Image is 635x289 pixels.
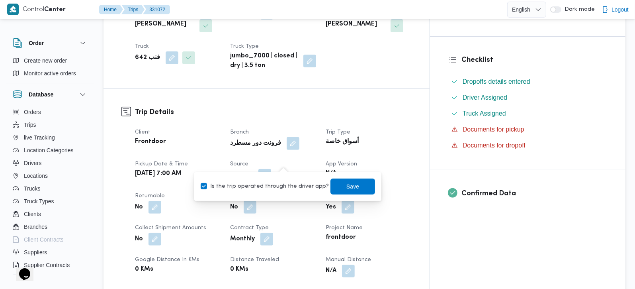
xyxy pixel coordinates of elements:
[448,91,608,104] button: Driver Assigned
[448,139,608,152] button: Documents for dropoff
[24,145,74,155] span: Location Categories
[24,171,48,181] span: Locations
[326,266,336,276] b: N/A
[135,234,143,244] b: No
[561,6,595,13] span: Dark mode
[463,110,506,117] span: Truck Assigned
[7,4,19,15] img: X8yXhbKr1z7QwAAAABJRU5ErkJggg==
[230,234,255,244] b: Monthly
[99,5,123,14] button: Home
[24,235,64,244] span: Client Contracts
[29,38,44,48] h3: Order
[135,169,182,179] b: [DATE] 7:00 AM
[6,54,94,83] div: Order
[448,75,608,88] button: Dropoffs details entered
[448,107,608,120] button: Truck Assigned
[10,131,91,144] button: live Tracking
[326,225,363,230] span: Project Name
[326,130,350,135] span: Trip Type
[463,77,530,87] span: Dropoffs details entered
[10,246,91,259] button: Suppliers
[24,56,67,65] span: Create new order
[135,202,143,212] b: No
[44,7,66,13] b: Center
[10,233,91,246] button: Client Contracts
[135,53,160,63] b: فنب 642
[230,130,249,135] span: Branch
[10,54,91,67] button: Create new order
[326,161,357,167] span: App Version
[326,202,336,212] b: Yes
[13,90,88,99] button: Database
[230,161,248,167] span: Source
[135,137,166,147] b: Frontdoor
[10,271,91,284] button: Devices
[230,139,281,148] b: فرونت دور مسطرد
[121,5,145,14] button: Trips
[24,107,41,117] span: Orders
[135,193,165,199] span: Returnable
[230,51,297,71] b: jumbo_7000 | closed | dry | 3.5 ton
[10,259,91,271] button: Supplier Contracts
[10,118,91,131] button: Trips
[10,208,91,220] button: Clients
[230,225,269,230] span: Contract Type
[135,265,153,274] b: 0 KMs
[24,197,54,206] span: Truck Types
[463,126,524,133] span: Documents for pickup
[24,120,36,130] span: Trips
[24,209,41,219] span: Clients
[6,106,94,278] div: Database
[135,161,188,167] span: Pickup date & time
[463,78,530,85] span: Dropoffs details entered
[24,273,44,283] span: Devices
[10,195,91,208] button: Truck Types
[24,158,41,168] span: Drivers
[29,90,53,99] h3: Database
[463,94,507,101] span: Driver Assigned
[612,5,629,14] span: Logout
[10,169,91,182] button: Locations
[24,222,47,232] span: Branches
[326,233,356,242] b: frontdoor
[13,38,88,48] button: Order
[10,106,91,118] button: Orders
[10,144,91,157] button: Location Categories
[599,2,632,18] button: Logout
[463,125,524,134] span: Documents for pickup
[24,260,70,270] span: Supplier Contracts
[10,182,91,195] button: Trucks
[230,202,238,212] b: No
[463,141,526,150] span: Documents for dropoff
[135,225,206,230] span: Collect Shipment Amounts
[135,107,412,118] h3: Trip Details
[463,93,507,102] span: Driver Assigned
[461,188,608,199] h3: Confirmed Data
[326,10,385,29] b: ماهر وحيد [PERSON_NAME]
[201,182,329,191] label: Is the trip operated through the driver app?
[230,171,253,180] b: System
[326,137,359,147] b: أسواق خاصة
[230,257,279,262] span: Distance Traveled
[24,248,47,257] span: Suppliers
[135,257,199,262] span: Google distance in KMs
[24,69,76,78] span: Monitor active orders
[24,184,40,193] span: Trucks
[230,44,259,49] span: Truck Type
[330,179,375,195] button: Save
[230,265,248,274] b: 0 KMs
[8,257,33,281] iframe: chat widget
[10,220,91,233] button: Branches
[463,109,506,118] span: Truck Assigned
[24,133,55,142] span: live Tracking
[326,257,371,262] span: Manual Distance
[346,182,359,191] span: Save
[448,123,608,136] button: Documents for pickup
[135,130,150,135] span: Client
[461,55,608,65] h3: Checklist
[463,142,526,149] span: Documents for dropoff
[135,44,149,49] span: Truck
[10,67,91,80] button: Monitor active orders
[143,5,170,14] button: 331072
